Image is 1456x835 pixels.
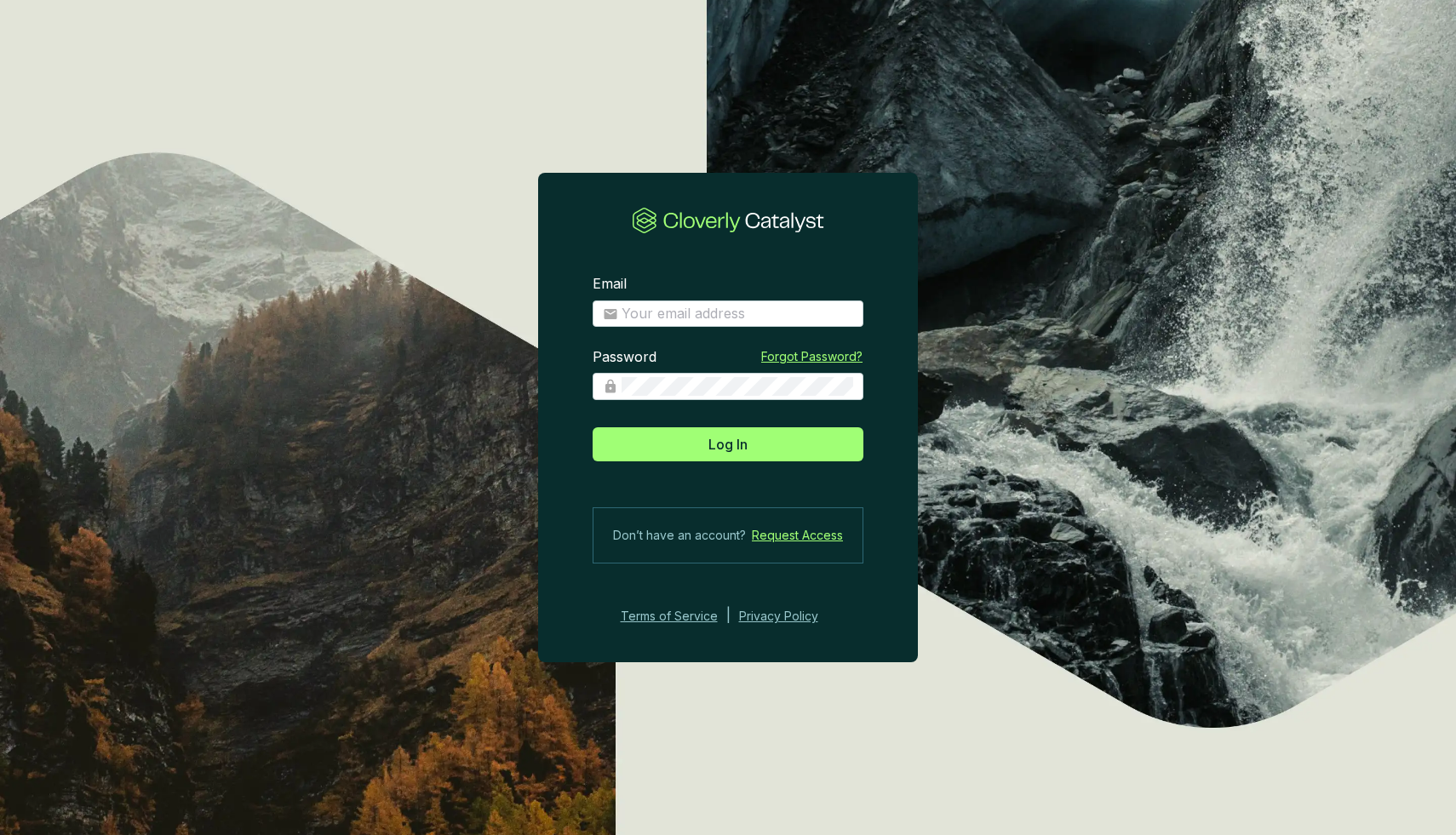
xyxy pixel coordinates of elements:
[593,427,863,461] button: Log In
[761,348,863,365] a: Forgot Password?
[593,348,656,367] label: Password
[593,275,627,294] label: Email
[622,377,853,396] input: Password
[613,525,746,546] span: Don’t have an account?
[752,525,843,546] a: Request Access
[616,606,718,626] a: Terms of Service
[708,434,748,455] span: Log In
[726,606,731,626] div: |
[622,305,853,323] input: Email
[739,606,841,626] a: Privacy Policy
